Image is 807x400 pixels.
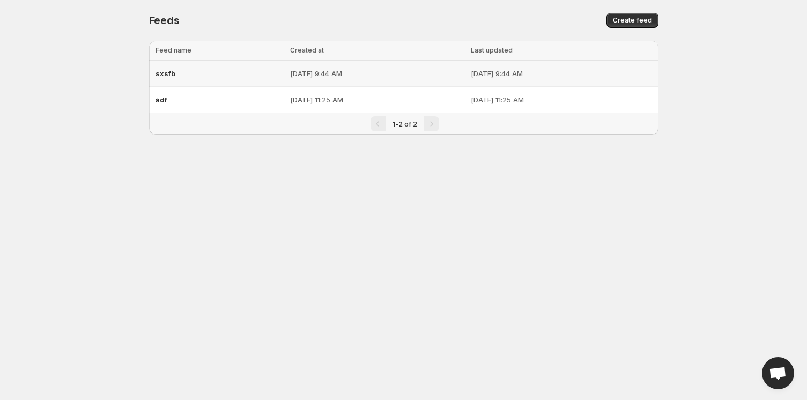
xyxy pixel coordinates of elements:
span: Feed name [156,46,191,54]
span: Last updated [471,46,513,54]
p: [DATE] 11:25 AM [471,94,651,105]
span: sxsfb [156,69,175,78]
nav: Pagination [149,113,658,135]
span: ádf [156,95,167,104]
div: Open chat [762,357,794,389]
p: [DATE] 11:25 AM [290,94,464,105]
button: Create feed [606,13,658,28]
span: Feeds [149,14,180,27]
span: Create feed [613,16,652,25]
span: Created at [290,46,324,54]
p: [DATE] 9:44 AM [471,68,651,79]
span: 1-2 of 2 [393,120,417,128]
p: [DATE] 9:44 AM [290,68,464,79]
